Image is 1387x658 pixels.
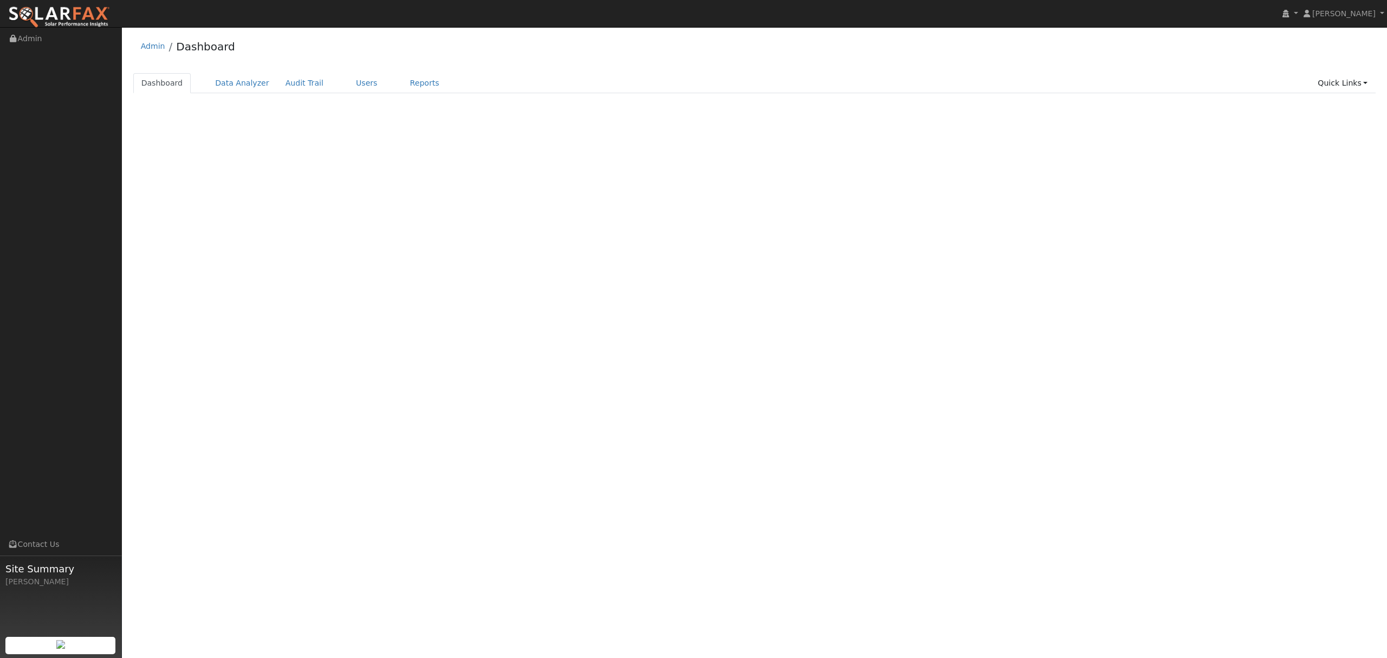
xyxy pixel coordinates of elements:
[348,73,386,93] a: Users
[133,73,191,93] a: Dashboard
[176,40,235,53] a: Dashboard
[56,640,65,649] img: retrieve
[402,73,448,93] a: Reports
[5,576,116,588] div: [PERSON_NAME]
[207,73,277,93] a: Data Analyzer
[1312,9,1376,18] span: [PERSON_NAME]
[141,42,165,50] a: Admin
[277,73,332,93] a: Audit Trail
[5,562,116,576] span: Site Summary
[8,6,110,29] img: SolarFax
[1310,73,1376,93] a: Quick Links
